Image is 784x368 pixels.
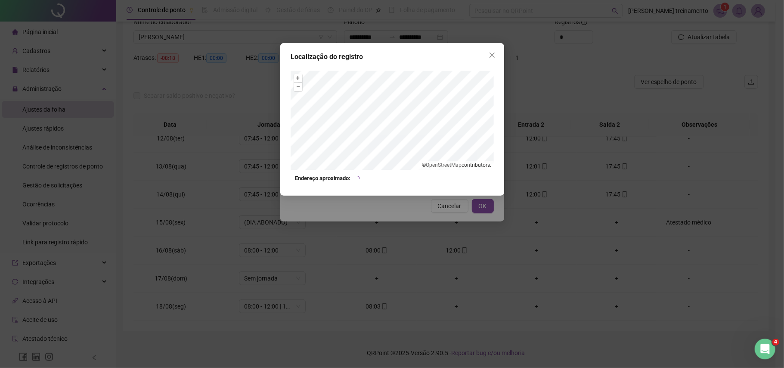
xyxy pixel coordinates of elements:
iframe: Intercom live chat [755,339,775,359]
a: OpenStreetMap [426,162,462,168]
span: 4 [772,339,779,346]
button: – [294,83,302,91]
span: loading [354,176,360,182]
button: + [294,74,302,82]
li: © contributors. [422,162,491,168]
span: close [489,52,496,59]
button: Close [485,48,499,62]
strong: Endereço aproximado: [295,174,350,183]
div: Localização do registro [291,52,494,62]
